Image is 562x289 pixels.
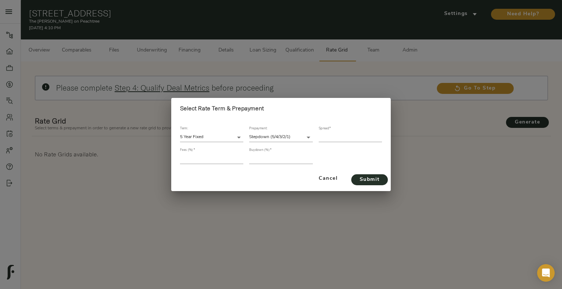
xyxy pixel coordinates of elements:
label: Fees (%) [180,149,195,152]
div: 5 Year Fixed [180,132,243,142]
button: Submit [351,174,388,185]
label: Spread [319,127,331,130]
span: Submit [359,175,381,185]
span: Cancel [311,174,345,183]
label: Buydown (%) [249,149,271,152]
div: Stepdown (5/4/3/2/1) [249,132,312,142]
div: Open Intercom Messenger [537,264,555,282]
strong: Select Rate Term & Prepayment [180,104,264,112]
label: Prepayment: [249,127,267,130]
label: Term: [180,127,188,130]
button: Cancel [308,170,348,188]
